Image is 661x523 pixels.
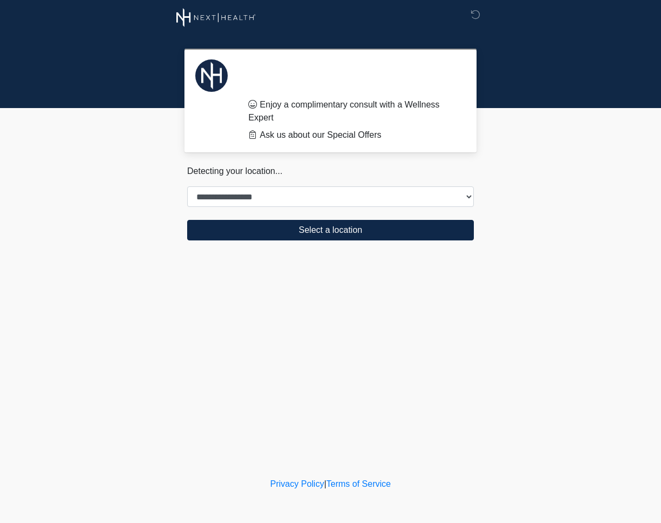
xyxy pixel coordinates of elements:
[324,479,326,488] a: |
[326,479,391,488] a: Terms of Service
[187,166,282,176] span: Detecting your location...
[195,59,228,92] img: Agent Avatar
[248,129,458,142] li: Ask us about our Special Offers
[176,8,256,27] img: Next Health Wellness Logo
[248,98,458,124] li: Enjoy a complimentary consult with a Wellness Expert
[270,479,325,488] a: Privacy Policy
[187,220,474,240] button: Select a location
